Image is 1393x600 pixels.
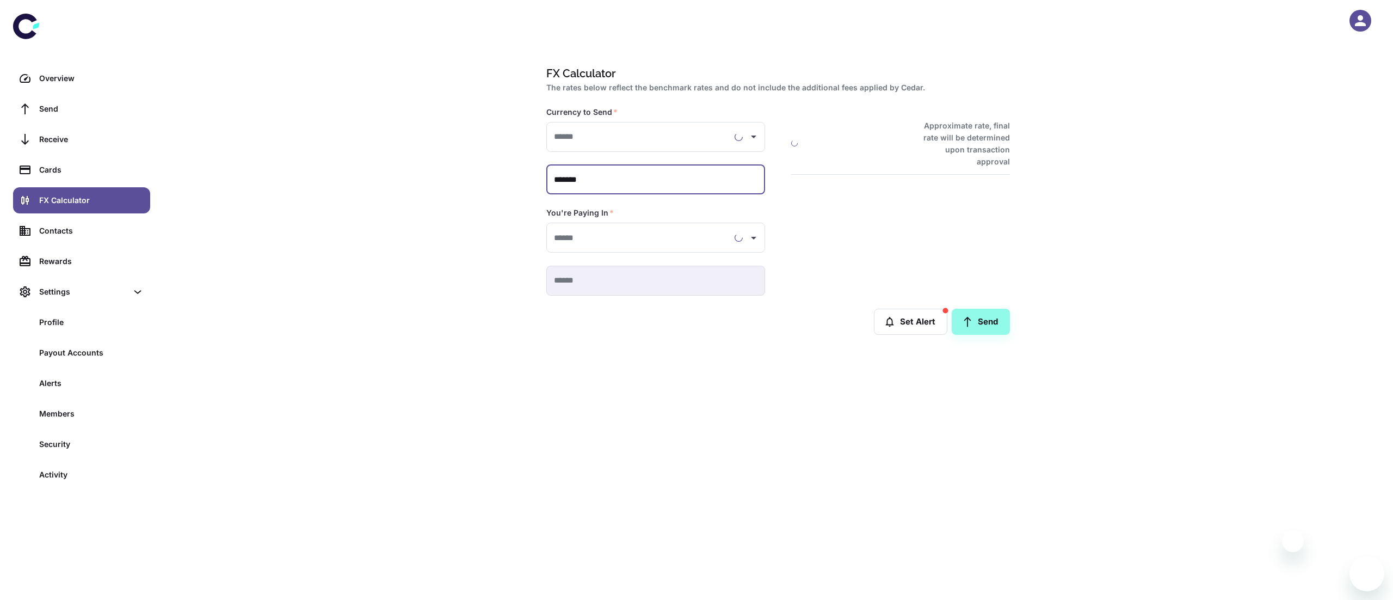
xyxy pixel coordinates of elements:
[39,286,127,298] div: Settings
[911,120,1010,168] h6: Approximate rate, final rate will be determined upon transaction approval
[1282,530,1304,552] iframe: Close message
[39,72,144,84] div: Overview
[13,65,150,91] a: Overview
[39,438,144,450] div: Security
[39,194,144,206] div: FX Calculator
[13,340,150,366] a: Payout Accounts
[13,370,150,396] a: Alerts
[13,96,150,122] a: Send
[13,279,150,305] div: Settings
[13,126,150,152] a: Receive
[874,309,947,335] button: Set Alert
[39,225,144,237] div: Contacts
[952,309,1010,335] a: Send
[546,65,1006,82] h1: FX Calculator
[746,129,761,144] button: Open
[13,431,150,457] a: Security
[546,107,618,118] label: Currency to Send
[39,377,144,389] div: Alerts
[13,218,150,244] a: Contacts
[546,207,614,218] label: You're Paying In
[39,316,144,328] div: Profile
[13,401,150,427] a: Members
[39,103,144,115] div: Send
[13,157,150,183] a: Cards
[746,230,761,246] button: Open
[39,408,144,420] div: Members
[39,133,144,145] div: Receive
[39,164,144,176] div: Cards
[1349,556,1384,591] iframe: Button to launch messaging window
[39,255,144,267] div: Rewards
[13,248,150,274] a: Rewards
[13,462,150,488] a: Activity
[13,187,150,213] a: FX Calculator
[39,469,144,481] div: Activity
[39,347,144,359] div: Payout Accounts
[13,309,150,335] a: Profile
